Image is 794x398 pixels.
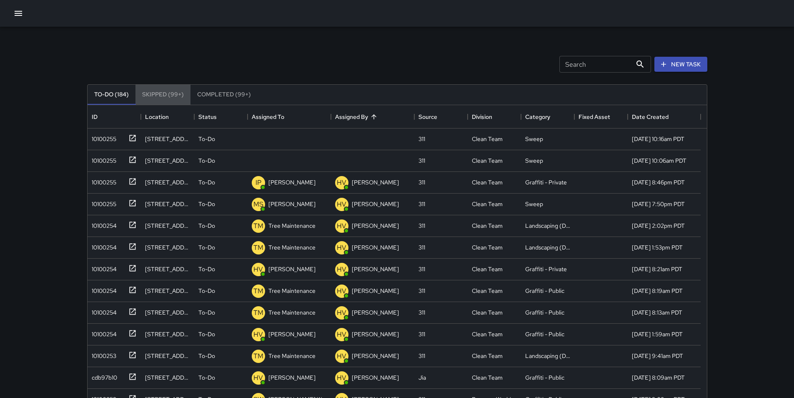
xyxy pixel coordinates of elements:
p: To-Do [198,308,215,317]
div: Assigned To [248,105,331,128]
div: Graffiti - Public [525,330,564,338]
p: HV [337,286,346,296]
p: [PERSON_NAME] [352,265,399,273]
p: HV [337,243,346,253]
p: HV [337,330,346,340]
div: 10100254 [88,305,117,317]
div: 9/3/2025, 2:02pm PDT [632,222,685,230]
p: HV [337,373,346,383]
p: [PERSON_NAME] [268,200,316,208]
div: 457 Jessie Street [145,178,190,186]
div: 9/2/2025, 9:41am PDT [632,352,683,360]
button: Completed (99+) [190,85,258,105]
p: [PERSON_NAME] [352,200,399,208]
div: 9/3/2025, 8:21am PDT [632,265,682,273]
div: Fixed Asset [579,105,610,128]
p: [PERSON_NAME] [268,330,316,338]
div: Source [418,105,437,128]
div: 940 Howard Street [145,156,190,165]
div: Fixed Asset [574,105,628,128]
p: [PERSON_NAME] [352,287,399,295]
p: To-Do [198,156,215,165]
div: Clean Team [472,222,503,230]
p: To-Do [198,352,215,360]
p: Tree Maintenance [268,222,316,230]
div: 1201 Market Street [145,308,190,317]
div: 1000 Howard Street [145,330,190,338]
div: 30 Larkin Street [145,373,190,382]
div: Clean Team [472,265,503,273]
div: 9/4/2025, 10:06am PDT [632,156,686,165]
div: Landscaping (DG & Weeds) [525,352,570,360]
div: 9/3/2025, 8:19am PDT [632,287,683,295]
div: 10100254 [88,283,117,295]
div: Graffiti - Public [525,373,564,382]
div: Clean Team [472,352,503,360]
div: Status [198,105,217,128]
p: [PERSON_NAME] [352,243,399,252]
div: 9/4/2025, 10:16am PDT [632,135,684,143]
div: Source [414,105,468,128]
div: Graffiti - Private [525,178,567,186]
div: Clean Team [472,135,503,143]
p: [PERSON_NAME] [352,308,399,317]
p: To-Do [198,373,215,382]
div: 311 [418,200,425,208]
p: TM [253,221,263,231]
div: 9/3/2025, 8:13am PDT [632,308,682,317]
p: MS [253,199,263,209]
div: 9/3/2025, 8:46pm PDT [632,178,685,186]
button: To-Do (184) [88,85,135,105]
p: TM [253,243,263,253]
div: Clean Team [472,156,503,165]
div: 9/3/2025, 1:59am PDT [632,330,683,338]
div: Clean Team [472,178,503,186]
p: HV [337,308,346,318]
div: Category [521,105,574,128]
div: 10100254 [88,240,117,252]
p: TM [253,351,263,361]
p: HV [253,373,263,383]
div: 9/3/2025, 1:53pm PDT [632,243,683,252]
div: 10100255 [88,175,116,186]
div: Landscaping (DG & Weeds) [525,243,570,252]
p: IP [255,178,261,188]
p: To-Do [198,222,215,230]
p: To-Do [198,135,215,143]
div: 18 10th Street [145,352,190,360]
div: Landscaping (DG & Weeds) [525,222,570,230]
div: 311 [418,287,425,295]
div: Clean Team [472,330,503,338]
div: Date Created [628,105,701,128]
div: Clean Team [472,308,503,317]
p: Tree Maintenance [268,243,316,252]
div: 311 [418,135,425,143]
div: cdb97b10 [88,370,117,382]
div: 969 Market Street [145,265,190,273]
div: Assigned By [331,105,414,128]
div: 700 Stevenson Street [145,135,190,143]
div: 311 [418,265,425,273]
div: Sweep [525,135,543,143]
div: Clean Team [472,200,503,208]
div: Clean Team [472,373,503,382]
div: Assigned To [252,105,284,128]
p: [PERSON_NAME] [268,178,316,186]
div: Division [468,105,521,128]
div: Assigned By [335,105,368,128]
p: HV [337,199,346,209]
div: Status [194,105,248,128]
p: Tree Maintenance [268,308,316,317]
div: 10100254 [88,327,117,338]
p: HV [337,221,346,231]
div: 1005 Market Street [145,287,190,295]
p: [PERSON_NAME] [268,373,316,382]
div: ID [88,105,141,128]
div: Location [141,105,194,128]
p: To-Do [198,200,215,208]
div: 10100255 [88,196,116,208]
p: [PERSON_NAME] [352,178,399,186]
div: Graffiti - Public [525,287,564,295]
div: 311 [418,330,425,338]
p: HV [337,178,346,188]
